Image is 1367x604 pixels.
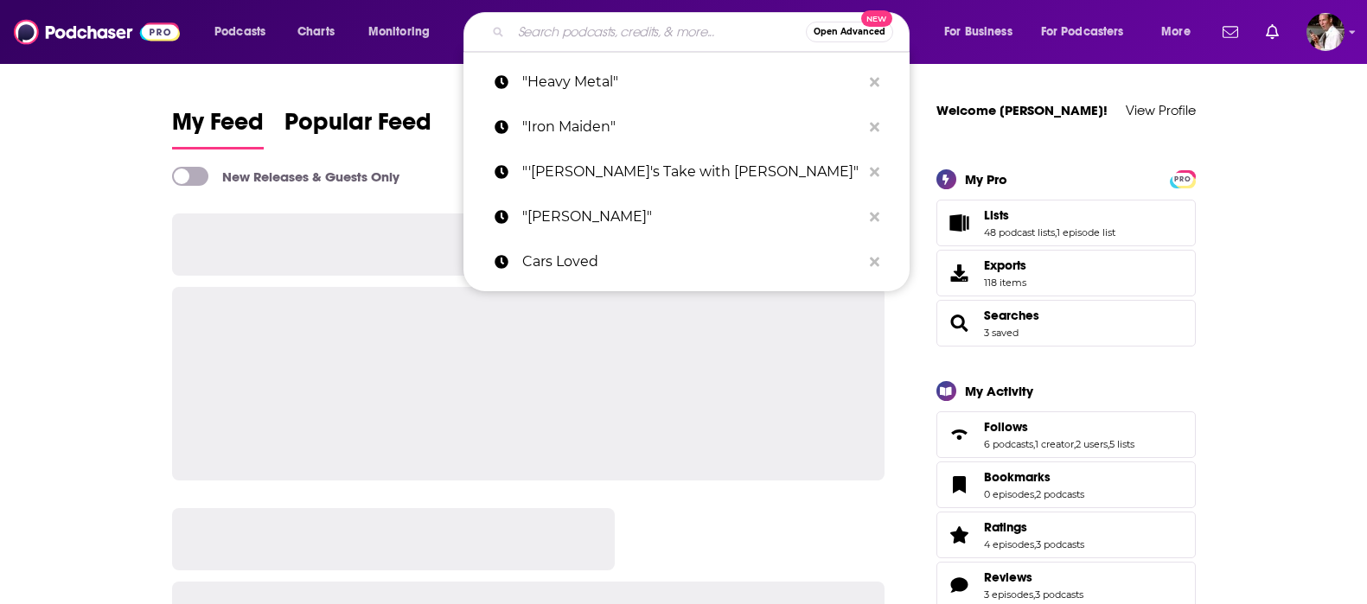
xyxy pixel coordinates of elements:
[214,20,265,44] span: Podcasts
[984,257,1026,273] span: Exports
[1161,20,1191,44] span: More
[984,419,1028,435] span: Follows
[984,419,1134,435] a: Follows
[1034,488,1036,500] span: ,
[368,20,430,44] span: Monitoring
[1033,588,1035,601] span: ,
[286,18,345,46] a: Charts
[984,519,1084,535] a: Ratings
[14,16,180,48] img: Podchaser - Follow, Share and Rate Podcasts
[942,473,977,497] a: Bookmarks
[463,60,910,105] a: "Heavy Metal"
[1035,438,1074,450] a: 1 creator
[1030,18,1149,46] button: open menu
[1055,226,1057,238] span: ,
[942,573,977,597] a: Reviews
[984,538,1034,550] a: 4 episodes
[936,411,1196,458] span: Follows
[1306,13,1345,51] span: Logged in as Quarto
[1216,17,1245,47] a: Show notifications dropdown
[984,569,1032,585] span: Reviews
[1126,102,1196,118] a: View Profile
[1036,488,1084,500] a: 2 podcasts
[1033,438,1035,450] span: ,
[984,207,1009,223] span: Lists
[1076,438,1108,450] a: 2 users
[936,200,1196,246] span: Lists
[932,18,1034,46] button: open menu
[942,423,977,447] a: Follows
[942,523,977,547] a: Ratings
[1034,538,1036,550] span: ,
[172,107,264,147] span: My Feed
[806,22,893,42] button: Open AdvancedNew
[1057,226,1115,238] a: 1 episode list
[511,18,806,46] input: Search podcasts, credits, & more...
[984,277,1026,289] span: 118 items
[984,308,1039,323] a: Searches
[984,469,1084,485] a: Bookmarks
[463,149,910,194] a: "'[PERSON_NAME]'s Take with [PERSON_NAME]"
[942,311,977,335] a: Searches
[1172,171,1193,184] a: PRO
[944,20,1012,44] span: For Business
[463,194,910,239] a: "[PERSON_NAME]"
[1149,18,1212,46] button: open menu
[936,250,1196,296] a: Exports
[284,107,431,147] span: Popular Feed
[522,105,861,149] p: "Iron Maiden"
[172,107,264,149] a: My Feed
[814,28,885,36] span: Open Advanced
[965,383,1033,399] div: My Activity
[965,171,1007,188] div: My Pro
[984,438,1033,450] a: 6 podcasts
[984,207,1115,223] a: Lists
[1035,588,1083,601] a: 3 podcasts
[356,18,452,46] button: open menu
[1074,438,1076,450] span: ,
[202,18,288,46] button: open menu
[936,300,1196,347] span: Searches
[172,167,399,186] a: New Releases & Guests Only
[984,488,1034,500] a: 0 episodes
[480,12,926,52] div: Search podcasts, credits, & more...
[522,60,861,105] p: "Heavy Metal"
[936,102,1108,118] a: Welcome [PERSON_NAME]!
[861,10,892,27] span: New
[1306,13,1345,51] button: Show profile menu
[1306,13,1345,51] img: User Profile
[297,20,335,44] span: Charts
[1108,438,1109,450] span: ,
[1172,173,1193,186] span: PRO
[1041,20,1124,44] span: For Podcasters
[522,194,861,239] p: "joe gardener"
[522,149,861,194] p: "'Jake's Take with Jacob Elyachar"
[522,239,861,284] p: Cars Loved
[1036,538,1084,550] a: 3 podcasts
[463,239,910,284] a: Cars Loved
[1109,438,1134,450] a: 5 lists
[984,569,1083,585] a: Reviews
[1259,17,1286,47] a: Show notifications dropdown
[936,461,1196,508] span: Bookmarks
[984,327,1019,339] a: 3 saved
[284,107,431,149] a: Popular Feed
[463,105,910,149] a: "Iron Maiden"
[942,261,977,285] span: Exports
[942,211,977,235] a: Lists
[984,588,1033,601] a: 3 episodes
[984,226,1055,238] a: 48 podcast lists
[984,469,1051,485] span: Bookmarks
[936,512,1196,558] span: Ratings
[984,519,1027,535] span: Ratings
